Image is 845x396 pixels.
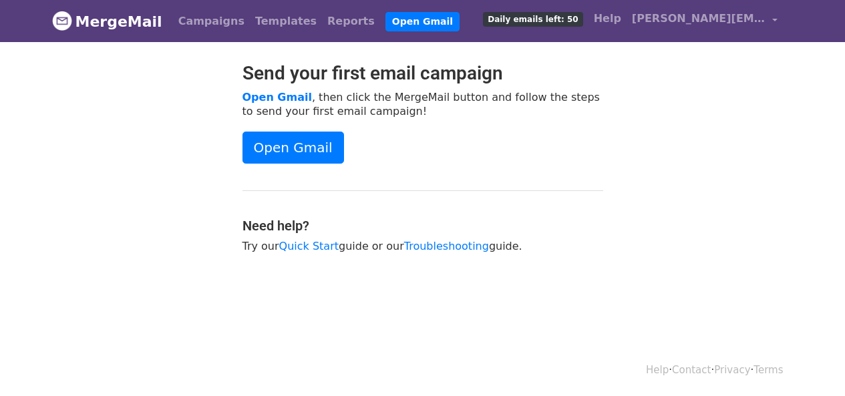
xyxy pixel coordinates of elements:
a: Privacy [714,364,750,376]
a: MergeMail [52,7,162,35]
a: Campaigns [173,8,250,35]
p: , then click the MergeMail button and follow the steps to send your first email campaign! [242,90,603,118]
h4: Need help? [242,218,603,234]
a: Templates [250,8,322,35]
a: [PERSON_NAME][EMAIL_ADDRESS][DOMAIN_NAME] [627,5,783,37]
a: Open Gmail [242,91,312,104]
a: Quick Start [279,240,339,252]
span: [PERSON_NAME][EMAIL_ADDRESS][DOMAIN_NAME] [632,11,766,27]
a: Open Gmail [242,132,344,164]
a: Help [646,364,669,376]
a: Troubleshooting [404,240,489,252]
a: Open Gmail [385,12,460,31]
a: Contact [672,364,711,376]
a: Reports [322,8,380,35]
a: Daily emails left: 50 [478,5,588,32]
p: Try our guide or our guide. [242,239,603,253]
a: Help [588,5,627,32]
img: MergeMail logo [52,11,72,31]
h2: Send your first email campaign [242,62,603,85]
a: Terms [753,364,783,376]
span: Daily emails left: 50 [483,12,582,27]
